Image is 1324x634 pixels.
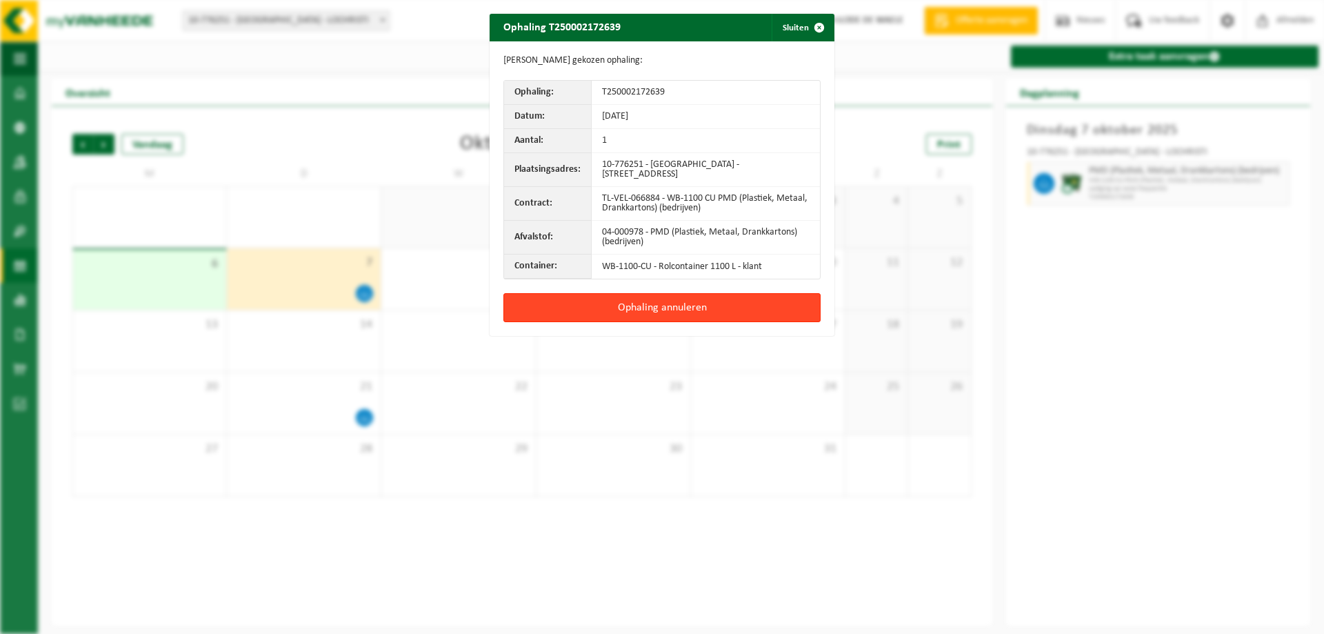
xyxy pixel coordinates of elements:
[592,81,820,105] td: T250002172639
[504,129,592,153] th: Aantal:
[504,81,592,105] th: Ophaling:
[504,221,592,255] th: Afvalstof:
[490,14,634,40] h2: Ophaling T250002172639
[592,187,820,221] td: TL-VEL-066884 - WB-1100 CU PMD (Plastiek, Metaal, Drankkartons) (bedrijven)
[592,129,820,153] td: 1
[592,221,820,255] td: 04-000978 - PMD (Plastiek, Metaal, Drankkartons) (bedrijven)
[592,255,820,279] td: WB-1100-CU - Rolcontainer 1100 L - klant
[504,105,592,129] th: Datum:
[592,105,820,129] td: [DATE]
[504,153,592,187] th: Plaatsingsadres:
[503,55,821,66] p: [PERSON_NAME] gekozen ophaling:
[592,153,820,187] td: 10-776251 - [GEOGRAPHIC_DATA] - [STREET_ADDRESS]
[503,293,821,322] button: Ophaling annuleren
[504,187,592,221] th: Contract:
[504,255,592,279] th: Container:
[772,14,833,41] button: Sluiten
